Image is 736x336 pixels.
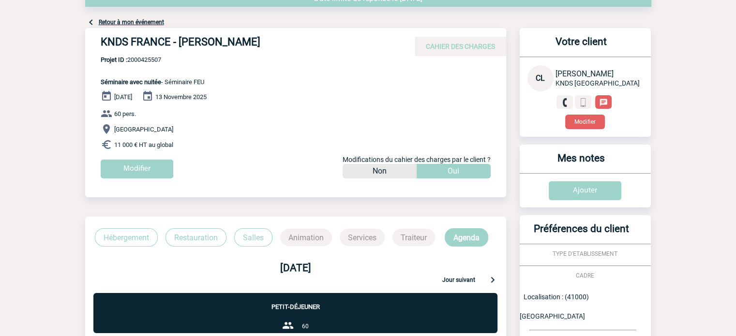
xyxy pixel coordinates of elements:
[448,164,459,178] p: Oui
[520,293,589,320] span: Localisation : (41000) [GEOGRAPHIC_DATA]
[101,56,204,63] span: 2000425507
[114,93,132,101] span: [DATE]
[579,98,587,107] img: portable.png
[487,274,498,285] img: keyboard-arrow-right-24-px.png
[234,228,272,247] p: Salles
[114,126,173,133] span: [GEOGRAPHIC_DATA]
[426,43,495,50] span: CAHIER DES CHARGES
[553,250,617,257] span: TYPE D'ETABLISSEMENT
[99,19,164,26] a: Retour à mon événement
[560,98,569,107] img: fixe.png
[95,228,158,247] p: Hébergement
[301,323,308,330] span: 60
[114,141,173,148] span: 11 000 € HT au global
[549,181,621,200] input: Ajouter
[442,277,475,285] p: Jour suivant
[101,56,127,63] b: Projet ID :
[101,78,204,86] span: - Séminaire FEU
[576,272,594,279] span: CADRE
[101,78,161,86] span: Séminaire avec nuitée
[340,229,385,246] p: Services
[280,229,332,246] p: Animation
[599,98,608,107] img: chat-24-px-w.png
[392,229,435,246] p: Traiteur
[524,36,639,57] h3: Votre client
[155,93,207,101] span: 13 Novembre 2025
[565,115,605,129] button: Modifier
[114,110,136,117] span: 60 pers.
[101,160,173,178] input: Modifier
[280,262,311,274] b: [DATE]
[343,156,491,163] span: Modifications du cahier des charges par le client ?
[556,69,614,78] span: [PERSON_NAME]
[536,73,545,83] span: CL
[93,293,497,310] p: Petit-déjeuner
[524,152,639,173] h3: Mes notes
[445,228,488,247] p: Agenda
[373,164,387,178] p: Non
[165,228,226,247] p: Restauration
[101,36,391,52] h4: KNDS FRANCE - [PERSON_NAME]
[556,79,640,87] span: KNDS [GEOGRAPHIC_DATA]
[282,320,294,331] img: group-24-px-b.png
[524,223,639,244] h3: Préférences du client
